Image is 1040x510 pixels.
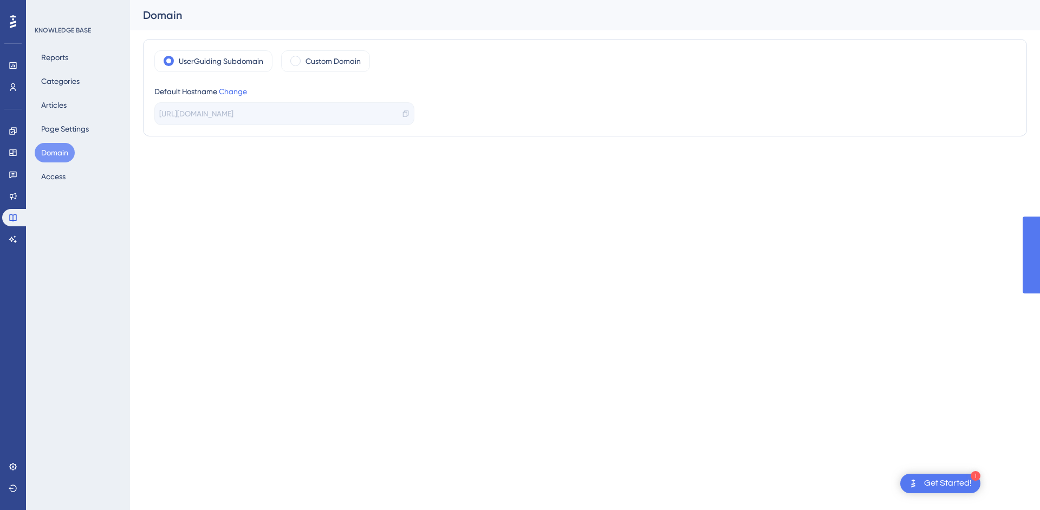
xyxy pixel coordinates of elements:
[35,71,86,91] button: Categories
[907,477,920,490] img: launcher-image-alternative-text
[35,26,91,35] div: KNOWLEDGE BASE
[143,8,1000,23] div: Domain
[971,471,980,481] div: 1
[159,107,233,120] span: [URL][DOMAIN_NAME]
[219,87,247,96] a: Change
[924,478,972,489] div: Get Started!
[35,48,75,67] button: Reports
[35,167,72,186] button: Access
[179,55,263,68] label: UserGuiding Subdomain
[35,95,73,115] button: Articles
[900,474,980,493] div: Open Get Started! checklist, remaining modules: 1
[154,85,414,98] div: Default Hostname
[994,467,1027,500] iframe: UserGuiding AI Assistant Launcher
[35,119,95,139] button: Page Settings
[35,143,75,162] button: Domain
[305,55,361,68] label: Custom Domain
